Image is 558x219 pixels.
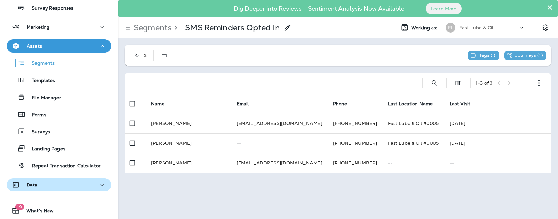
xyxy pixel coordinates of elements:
p: Assets [27,43,42,49]
button: Segments [7,56,111,70]
span: Name [151,101,164,107]
button: Search Segments [428,77,441,90]
span: Phone [333,101,347,107]
p: -- [450,160,546,165]
button: Static [158,49,171,62]
p: Data [27,182,38,187]
p: Tags ( ) [479,53,495,58]
p: Segments [25,60,55,67]
td: [PHONE_NUMBER] [328,133,383,153]
td: [PHONE_NUMBER] [328,114,383,133]
td: [EMAIL_ADDRESS][DOMAIN_NAME] [231,153,328,173]
p: Dig Deeper into Reviews - Sentiment Analysis Now Available [215,8,423,10]
span: Working as: [411,25,439,31]
p: Repeat Transaction Calculator [26,163,101,169]
button: Repeat Transaction Calculator [7,159,111,172]
span: Email [237,101,249,107]
td: [PHONE_NUMBER] [328,153,383,173]
div: 1 - 3 of 3 [476,80,492,86]
td: [PERSON_NAME] [146,153,231,173]
button: Data [7,178,111,191]
p: Segments [131,23,172,33]
div: 3 [143,53,153,58]
button: Templates [7,73,111,87]
button: Landing Pages [7,142,111,155]
button: 19What's New [7,204,111,217]
span: What's New [20,208,54,216]
p: Journeys ( 1 ) [515,53,543,58]
td: [EMAIL_ADDRESS][DOMAIN_NAME] [231,114,328,133]
p: Templates [25,78,55,84]
button: Customer Only [130,49,143,62]
p: > [172,23,177,33]
button: File Manager [7,90,111,104]
td: [DATE] [444,133,551,153]
p: -- [388,160,439,165]
p: SMS Reminders Opted In [185,23,280,33]
button: Settings [540,22,551,33]
p: Forms [26,112,46,118]
td: Fast Lube & Oil #0005 [383,133,444,153]
p: Survey Responses [25,5,73,11]
td: [DATE] [444,114,551,133]
button: Edit Fields [452,77,465,90]
p: Landing Pages [25,146,65,152]
button: Assets [7,39,111,53]
td: [PERSON_NAME] [146,114,231,133]
p: File Manager [25,95,61,101]
button: Learn More [426,3,462,14]
td: [PERSON_NAME] [146,133,231,153]
button: Survey Responses [7,1,111,14]
button: Forms [7,107,111,121]
p: Surveys [25,129,50,135]
span: Last Visit [450,101,470,107]
p: -- [237,141,322,146]
p: Fast Lube & Oil [459,25,493,30]
button: Close [547,2,553,12]
p: Marketing [27,24,49,30]
button: Surveys [7,124,111,138]
span: 19 [15,204,24,210]
span: Last Location Name [388,101,433,107]
div: This segment has no tags [468,51,499,60]
div: FL [446,23,455,33]
td: Fast Lube & Oil #0005 [383,114,444,133]
button: Marketing [7,20,111,33]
